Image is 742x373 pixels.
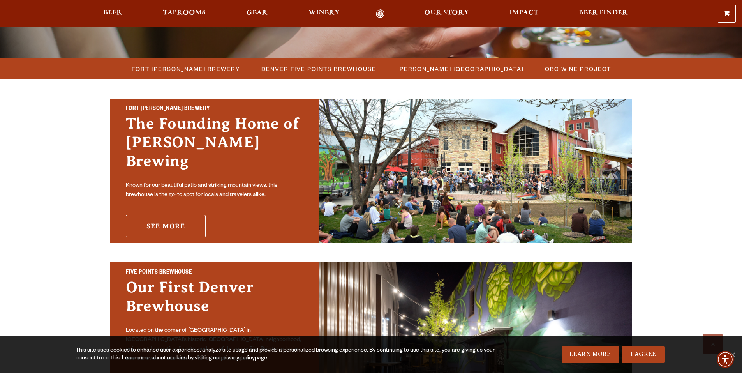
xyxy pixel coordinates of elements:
[419,9,474,18] a: Our Story
[257,63,380,74] a: Denver Five Points Brewhouse
[562,346,619,363] a: Learn More
[261,63,376,74] span: Denver Five Points Brewhouse
[703,334,723,354] a: Scroll to top
[545,63,611,74] span: OBC Wine Project
[163,10,206,16] span: Taprooms
[126,104,303,114] h2: Fort [PERSON_NAME] Brewery
[393,63,528,74] a: [PERSON_NAME] [GEOGRAPHIC_DATA]
[397,63,524,74] span: [PERSON_NAME] [GEOGRAPHIC_DATA]
[303,9,345,18] a: Winery
[126,181,303,200] p: Known for our beautiful patio and striking mountain views, this brewhouse is the go-to spot for l...
[308,10,340,16] span: Winery
[127,63,244,74] a: Fort [PERSON_NAME] Brewery
[717,351,734,368] div: Accessibility Menu
[246,10,268,16] span: Gear
[622,346,665,363] a: I Agree
[579,10,628,16] span: Beer Finder
[540,63,615,74] a: OBC Wine Project
[366,9,395,18] a: Odell Home
[574,9,633,18] a: Beer Finder
[126,278,303,323] h3: Our First Denver Brewhouse
[241,9,273,18] a: Gear
[424,10,469,16] span: Our Story
[126,114,303,178] h3: The Founding Home of [PERSON_NAME] Brewing
[76,347,497,362] div: This site uses cookies to enhance user experience, analyze site usage and provide a personalized ...
[126,215,206,237] a: See More
[319,99,632,243] img: Fort Collins Brewery & Taproom'
[509,10,538,16] span: Impact
[132,63,240,74] span: Fort [PERSON_NAME] Brewery
[158,9,211,18] a: Taprooms
[103,10,122,16] span: Beer
[126,268,303,278] h2: Five Points Brewhouse
[504,9,543,18] a: Impact
[221,355,255,362] a: privacy policy
[126,326,303,364] p: Located on the corner of [GEOGRAPHIC_DATA] in [GEOGRAPHIC_DATA]’s historic [GEOGRAPHIC_DATA] neig...
[98,9,127,18] a: Beer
